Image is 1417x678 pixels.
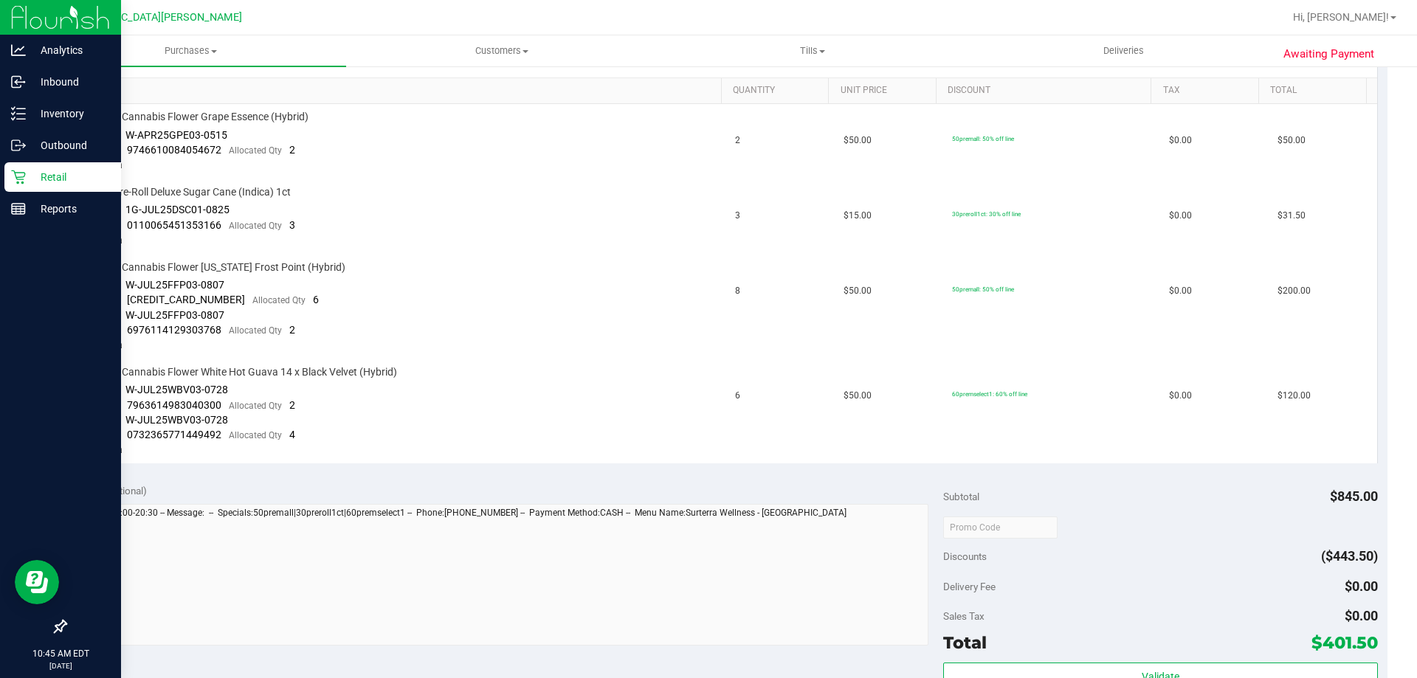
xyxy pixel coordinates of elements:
p: Inbound [26,73,114,91]
span: FT 3.5g Cannabis Flower Grape Essence (Hybrid) [85,110,308,124]
span: $120.00 [1278,389,1311,403]
span: Awaiting Payment [1283,46,1374,63]
span: $31.50 [1278,209,1306,223]
span: 6976114129303768 [127,324,221,336]
span: Customers [347,44,656,58]
span: 3 [735,209,740,223]
span: Allocated Qty [229,145,282,156]
span: Discounts [943,543,987,570]
span: 6 [735,389,740,403]
span: $200.00 [1278,284,1311,298]
span: Subtotal [943,491,979,502]
span: 2 [289,144,295,156]
span: $50.00 [844,389,872,403]
inline-svg: Reports [11,201,26,216]
span: Tills [658,44,967,58]
p: Retail [26,168,114,186]
span: FT 1g Pre-Roll Deluxe Sugar Cane (Indica) 1ct [85,185,291,199]
span: FT 3.5g Cannabis Flower White Hot Guava 14 x Black Velvet (Hybrid) [85,365,397,379]
a: Unit Price [841,85,931,97]
span: Allocated Qty [229,325,282,336]
span: Total [943,632,987,653]
p: Reports [26,200,114,218]
span: 50premall: 50% off line [952,135,1014,142]
span: W-JUL25FFP03-0807 [125,309,224,321]
span: 60premselect1: 60% off line [952,390,1027,398]
p: Outbound [26,136,114,154]
span: Delivery Fee [943,581,996,592]
span: 30preroll1ct: 30% off line [952,210,1021,218]
inline-svg: Inventory [11,106,26,121]
span: $0.00 [1169,389,1192,403]
span: Allocated Qty [252,295,306,305]
span: Hi, [PERSON_NAME]! [1293,11,1389,23]
a: Discount [948,85,1145,97]
span: $0.00 [1345,578,1378,594]
span: 8 [735,284,740,298]
inline-svg: Analytics [11,43,26,58]
a: Total [1270,85,1360,97]
span: Allocated Qty [229,221,282,231]
span: Allocated Qty [229,430,282,440]
span: 9746610084054672 [127,144,221,156]
span: $50.00 [844,284,872,298]
span: 0110065451353166 [127,219,221,231]
span: $845.00 [1330,488,1378,504]
span: $50.00 [1278,134,1306,148]
span: [GEOGRAPHIC_DATA][PERSON_NAME] [60,11,242,24]
span: 6 [313,294,319,305]
p: Inventory [26,105,114,122]
span: $0.00 [1345,608,1378,623]
span: [CREDIT_CARD_NUMBER] [127,294,245,305]
inline-svg: Retail [11,170,26,184]
span: $0.00 [1169,134,1192,148]
a: Tills [657,35,968,66]
iframe: Resource center [15,560,59,604]
span: 4 [289,429,295,440]
span: ($443.50) [1321,548,1378,564]
span: $15.00 [844,209,872,223]
span: FT 3.5g Cannabis Flower [US_STATE] Frost Point (Hybrid) [85,260,345,274]
a: Customers [346,35,657,66]
span: 50premall: 50% off line [952,286,1014,293]
p: 10:45 AM EDT [7,647,114,660]
span: Sales Tax [943,610,985,622]
inline-svg: Inbound [11,75,26,89]
a: Tax [1163,85,1253,97]
inline-svg: Outbound [11,138,26,153]
a: SKU [87,85,715,97]
a: Quantity [733,85,823,97]
input: Promo Code [943,516,1058,539]
span: $50.00 [844,134,872,148]
span: 2 [289,324,295,336]
span: 1G-JUL25DSC01-0825 [125,204,230,215]
a: Purchases [35,35,346,66]
span: $0.00 [1169,209,1192,223]
span: $401.50 [1311,632,1378,653]
span: Deliveries [1083,44,1164,58]
span: W-APR25GPE03-0515 [125,129,227,141]
a: Deliveries [968,35,1279,66]
p: [DATE] [7,660,114,671]
span: W-JUL25WBV03-0728 [125,384,228,395]
span: 2 [735,134,740,148]
span: 2 [289,399,295,411]
span: W-JUL25WBV03-0728 [125,414,228,426]
span: 0732365771449492 [127,429,221,440]
span: Allocated Qty [229,401,282,411]
span: Purchases [35,44,346,58]
span: 3 [289,219,295,231]
span: W-JUL25FFP03-0807 [125,279,224,291]
span: $0.00 [1169,284,1192,298]
p: Analytics [26,41,114,59]
span: 7963614983040300 [127,399,221,411]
